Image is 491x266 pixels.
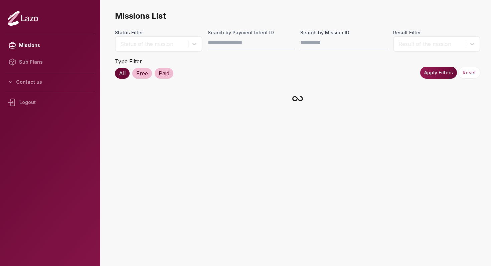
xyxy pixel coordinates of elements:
[458,67,480,79] button: Reset
[420,67,457,79] button: Apply Filters
[115,58,142,65] label: Type Filter
[398,40,463,48] div: Result of the mission
[115,29,202,36] label: Status Filter
[5,94,95,111] div: Logout
[5,37,95,54] a: Missions
[300,29,388,36] label: Search by Mission ID
[132,68,152,79] div: Free
[5,54,95,70] a: Sub Plans
[155,68,173,79] div: Paid
[115,11,480,21] span: Missions List
[5,76,95,88] button: Contact us
[115,68,130,79] div: All
[393,29,481,36] label: Result Filter
[120,40,185,48] div: Status of the mission
[208,29,295,36] label: Search by Payment Intent ID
